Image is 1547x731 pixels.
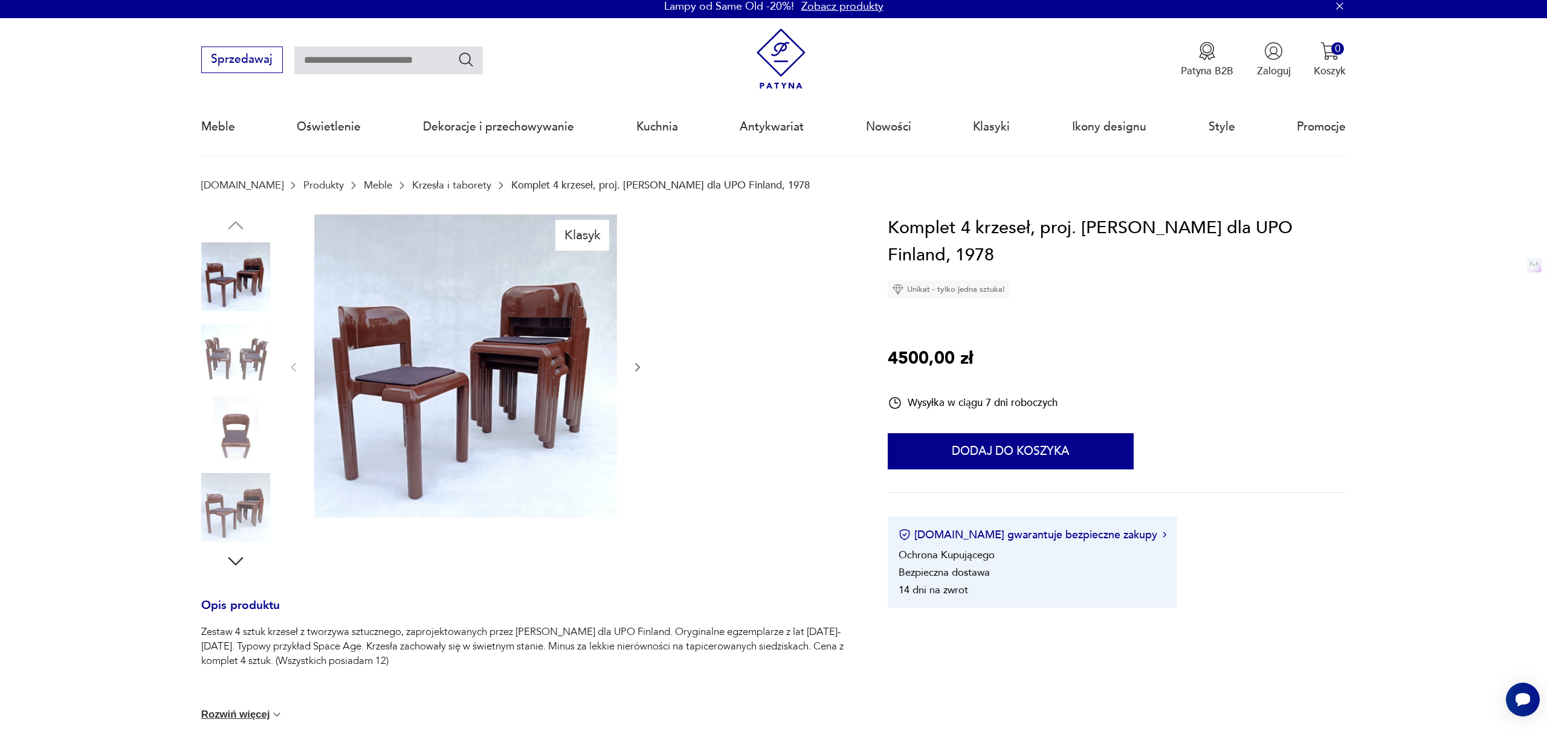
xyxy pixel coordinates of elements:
button: 0Koszyk [1314,42,1346,78]
a: Style [1209,99,1235,155]
img: chevron down [271,709,283,721]
p: Komplet 4 krzeseł, proj. [PERSON_NAME] dla UPO Finland, 1978 [511,179,810,191]
img: Ikona medalu [1198,42,1216,60]
a: Krzesła i taborety [412,179,491,191]
h3: Opis produktu [201,601,853,625]
button: Zaloguj [1257,42,1291,78]
a: Dekoracje i przechowywanie [423,99,574,155]
a: Kuchnia [636,99,678,155]
h1: Komplet 4 krzeseł, proj. [PERSON_NAME] dla UPO Finland, 1978 [888,214,1346,269]
a: Nowości [866,99,911,155]
li: Bezpieczna dostawa [899,565,990,579]
img: Ikona diamentu [893,284,903,295]
li: 14 dni na zwrot [899,583,968,597]
div: Unikat - tylko jedna sztuka! [888,280,1010,298]
button: [DOMAIN_NAME] gwarantuje bezpieczne zakupy [899,527,1166,543]
img: Ikona strzałki w prawo [1163,532,1166,538]
img: Zdjęcie produktu Komplet 4 krzeseł, proj. Eero Aarnio dla UPO Finland, 1978 [201,242,270,311]
img: Ikonka użytkownika [1264,42,1283,60]
a: Klasyki [973,99,1010,155]
a: [DOMAIN_NAME] [201,179,283,191]
img: Zdjęcie produktu Komplet 4 krzeseł, proj. Eero Aarnio dla UPO Finland, 1978 [201,473,270,542]
a: Produkty [303,179,344,191]
li: Ochrona Kupującego [899,548,995,562]
div: Wysyłka w ciągu 7 dni roboczych [888,396,1058,410]
a: Meble [201,99,235,155]
button: Rozwiń więcej [201,709,283,721]
a: Promocje [1297,99,1346,155]
div: 0 [1331,42,1344,55]
p: Zestaw 4 sztuk krzeseł z tworzywa sztucznego, zaprojektowanych przez [PERSON_NAME] dla UPO Finlan... [201,625,853,668]
img: Ikona koszyka [1320,42,1339,60]
img: Zdjęcie produktu Komplet 4 krzeseł, proj. Eero Aarnio dla UPO Finland, 1978 [201,396,270,465]
img: Ikona certyfikatu [899,529,911,541]
img: Zdjęcie produktu Komplet 4 krzeseł, proj. Eero Aarnio dla UPO Finland, 1978 [314,214,617,518]
a: Sprzedawaj [201,56,283,65]
p: 4500,00 zł [888,345,973,373]
p: Koszyk [1314,64,1346,78]
div: Klasyk [555,220,609,250]
button: Szukaj [457,51,475,68]
button: Sprzedawaj [201,47,283,73]
img: Patyna - sklep z meblami i dekoracjami vintage [751,28,812,89]
iframe: Smartsupp widget button [1506,683,1540,717]
a: Ikona medaluPatyna B2B [1181,42,1233,78]
button: Patyna B2B [1181,42,1233,78]
a: Oświetlenie [297,99,361,155]
a: Meble [364,179,392,191]
p: Patyna B2B [1181,64,1233,78]
button: Dodaj do koszyka [888,433,1134,469]
a: Ikony designu [1072,99,1146,155]
img: Zdjęcie produktu Komplet 4 krzeseł, proj. Eero Aarnio dla UPO Finland, 1978 [201,319,270,388]
a: Antykwariat [740,99,804,155]
p: Zaloguj [1257,64,1291,78]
